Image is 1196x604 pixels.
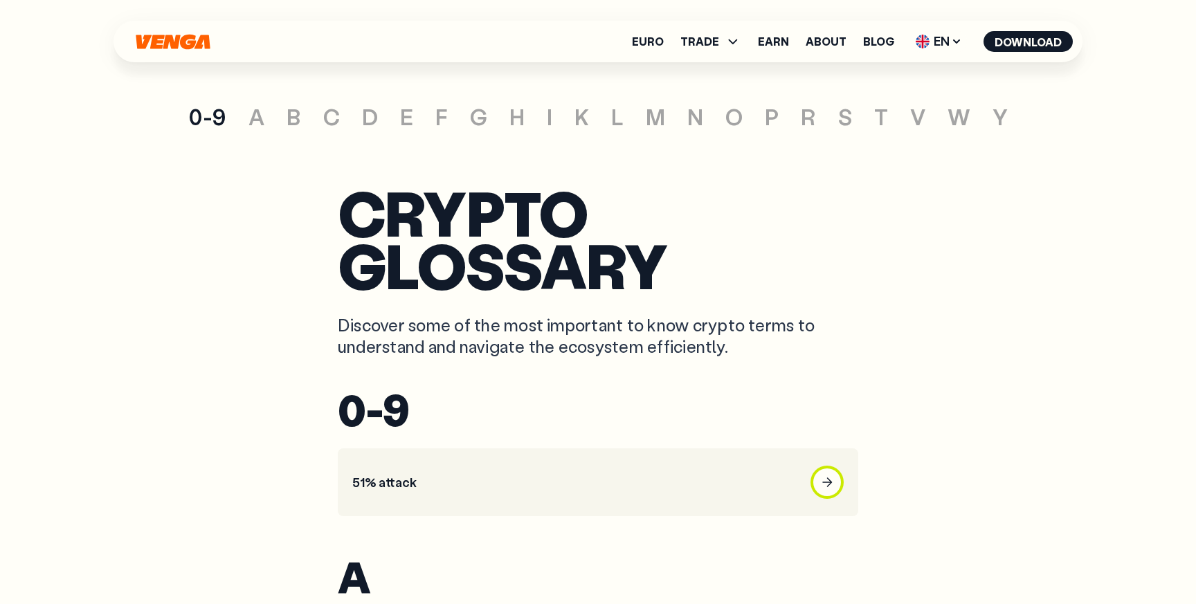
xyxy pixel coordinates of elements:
[632,36,664,47] a: Euro
[801,102,816,131] span: R
[874,102,888,131] a: T
[916,35,930,48] img: flag-uk
[400,102,413,131] a: E
[838,102,852,131] span: S
[765,102,779,131] span: P
[948,102,970,131] a: W
[611,102,624,131] a: L
[338,390,858,428] h2: 0-9
[574,102,589,131] a: K
[435,102,448,131] a: F
[362,102,378,131] span: D
[134,34,212,50] svg: Home
[910,102,925,131] span: V
[725,102,743,131] a: O
[646,102,665,131] span: M
[874,102,888,131] span: T
[547,102,552,131] a: I
[248,102,264,131] span: A
[993,102,1008,131] span: Y
[188,102,226,131] span: 0-9
[509,102,525,131] a: H
[400,102,413,131] span: E
[470,102,487,131] a: G
[574,102,589,131] span: K
[801,102,816,131] a: R
[338,186,858,292] h1: Crypto Glossary
[646,102,665,131] a: M
[611,102,624,131] span: L
[338,558,858,595] h2: A
[838,102,852,131] a: S
[362,102,378,131] a: D
[287,102,301,131] span: B
[352,475,417,491] h2: 51% attack
[910,102,925,131] a: V
[323,102,340,131] span: C
[993,102,1008,131] a: Y
[680,33,741,50] span: TRADE
[758,36,789,47] a: Earn
[509,102,525,131] span: H
[687,102,703,131] a: N
[470,102,487,131] span: G
[287,102,301,131] a: B
[765,102,779,131] a: P
[725,102,743,131] span: O
[435,102,448,131] span: F
[323,102,340,131] a: C
[687,102,703,131] span: N
[248,102,264,131] a: A
[806,36,846,47] a: About
[188,102,226,131] a: 0-9
[984,31,1073,52] button: Download
[863,36,894,47] a: Blog
[338,314,858,357] p: Discover some of the most important to know crypto terms to understand and navigate the ecosystem...
[948,102,970,131] span: W
[911,30,967,53] span: EN
[338,448,858,516] a: 51% attack
[680,36,719,47] span: TRADE
[547,102,552,131] span: I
